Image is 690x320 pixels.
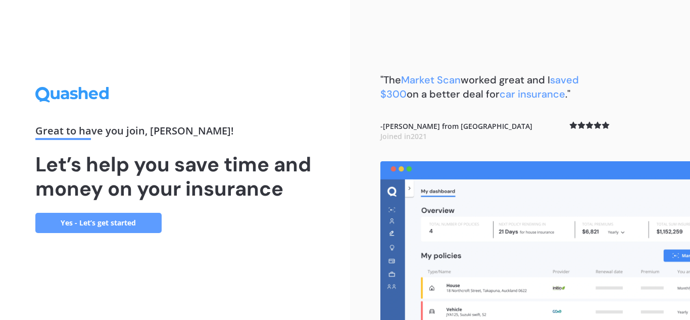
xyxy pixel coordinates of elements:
b: "The worked great and I on a better deal for ." [380,73,579,101]
h1: Let’s help you save time and money on your insurance [35,152,315,201]
span: Market Scan [401,73,461,86]
div: Great to have you join , [PERSON_NAME] ! [35,126,315,140]
b: - [PERSON_NAME] from [GEOGRAPHIC_DATA] [380,121,532,141]
a: Yes - Let’s get started [35,213,162,233]
span: car insurance [500,87,565,101]
span: saved $300 [380,73,579,101]
img: dashboard.webp [380,161,690,320]
span: Joined in 2021 [380,131,427,141]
